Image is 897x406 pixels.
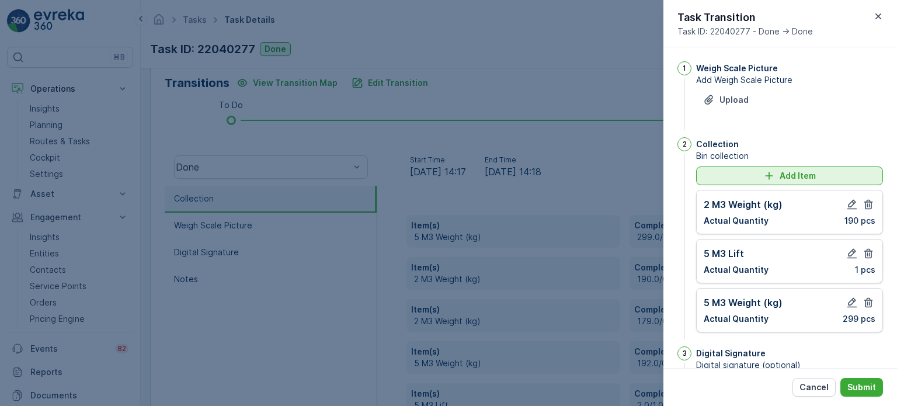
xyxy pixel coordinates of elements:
button: Submit [840,378,883,397]
p: Digital Signature [696,348,766,359]
p: 190 pcs [844,215,875,227]
button: Add Item [696,166,883,185]
div: 1 [677,61,691,75]
p: Submit [847,381,876,393]
p: Add Item [780,170,816,182]
span: Digital signature (optional) [696,359,883,371]
p: Cancel [799,381,829,393]
button: Upload File [696,91,756,109]
div: 2 [677,137,691,151]
p: Actual Quantity [704,264,769,276]
p: 1 pcs [855,264,875,276]
button: Cancel [792,378,836,397]
p: 2 M3 Weight (kg) [704,197,783,211]
div: 3 [677,346,691,360]
span: Add Weigh Scale Picture [696,74,883,86]
p: Task Transition [677,9,813,26]
p: Weigh Scale Picture [696,63,778,74]
p: 5 M3 Lift [704,247,744,261]
p: 299 pcs [843,313,875,325]
p: Collection [696,138,739,150]
p: Upload [719,94,749,106]
p: Actual Quantity [704,313,769,325]
span: Task ID: 22040277 - Done -> Done [677,26,813,37]
span: Bin collection [696,150,883,162]
p: Actual Quantity [704,215,769,227]
p: 5 M3 Weight (kg) [704,296,783,310]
